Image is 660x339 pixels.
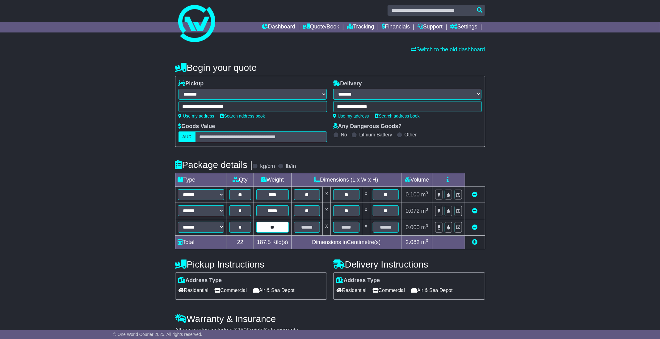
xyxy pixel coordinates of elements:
[260,163,275,170] label: kg/cm
[179,277,222,284] label: Address Type
[421,224,428,230] span: m
[373,285,405,295] span: Commercial
[238,327,247,333] span: 250
[375,114,420,118] a: Search address book
[179,114,214,118] a: Use my address
[175,160,253,170] h4: Package details |
[333,80,362,87] label: Delivery
[175,314,485,324] h4: Warranty & Insurance
[262,22,295,32] a: Dashboard
[286,163,296,170] label: lb/in
[472,239,478,245] a: Add new item
[175,259,327,269] h4: Pickup Instructions
[347,22,374,32] a: Tracking
[406,239,420,245] span: 2.082
[426,238,428,243] sup: 3
[406,224,420,230] span: 0.000
[472,208,478,214] a: Remove this item
[362,187,370,203] td: x
[113,332,202,337] span: © One World Courier 2025. All rights reserved.
[303,22,339,32] a: Quote/Book
[337,285,367,295] span: Residential
[323,203,331,219] td: x
[254,236,291,249] td: Kilo(s)
[359,132,392,138] label: Lithium Battery
[341,132,347,138] label: No
[323,219,331,236] td: x
[421,208,428,214] span: m
[179,131,196,142] label: AUD
[291,173,401,187] td: Dimensions (L x W x H)
[472,191,478,198] a: Remove this item
[175,236,227,249] td: Total
[426,223,428,228] sup: 3
[411,46,485,53] a: Switch to the old dashboard
[175,173,227,187] td: Type
[472,224,478,230] a: Remove this item
[215,285,247,295] span: Commercial
[426,207,428,212] sup: 3
[253,285,295,295] span: Air & Sea Depot
[450,22,477,32] a: Settings
[227,236,254,249] td: 22
[179,80,204,87] label: Pickup
[333,259,485,269] h4: Delivery Instructions
[291,236,401,249] td: Dimensions in Centimetre(s)
[221,114,265,118] a: Search address book
[175,62,485,73] h4: Begin your quote
[337,277,380,284] label: Address Type
[323,187,331,203] td: x
[406,191,420,198] span: 0.100
[227,173,254,187] td: Qty
[426,191,428,195] sup: 3
[175,327,485,334] div: All our quotes include a $ FreightSafe warranty.
[406,208,420,214] span: 0.072
[421,239,428,245] span: m
[421,191,428,198] span: m
[254,173,291,187] td: Weight
[362,203,370,219] td: x
[257,239,271,245] span: 187.5
[405,132,417,138] label: Other
[333,114,369,118] a: Use my address
[179,285,208,295] span: Residential
[179,123,215,130] label: Goods Value
[411,285,453,295] span: Air & Sea Depot
[382,22,410,32] a: Financials
[418,22,443,32] a: Support
[401,173,432,187] td: Volume
[362,219,370,236] td: x
[333,123,402,130] label: Any Dangerous Goods?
